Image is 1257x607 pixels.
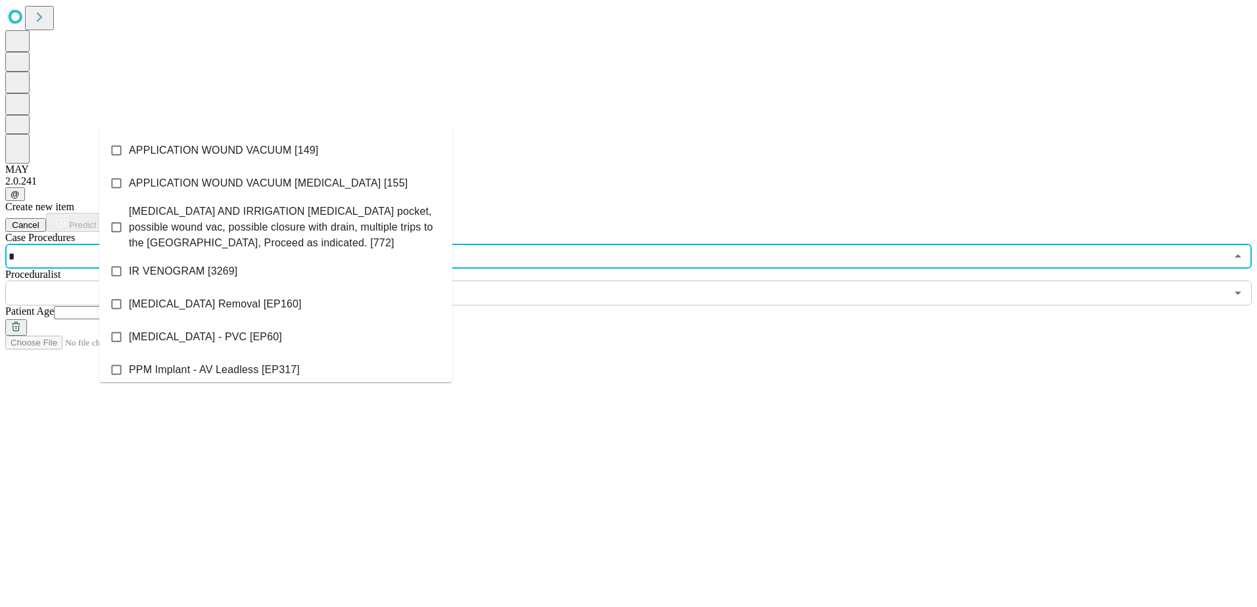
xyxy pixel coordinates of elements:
span: APPLICATION WOUND VACUUM [MEDICAL_DATA] [155] [129,175,408,191]
span: Proceduralist [5,269,60,280]
button: Predict [46,213,107,232]
span: @ [11,189,20,199]
span: [MEDICAL_DATA] Removal [EP160] [129,296,302,312]
button: @ [5,187,25,201]
button: Cancel [5,218,46,232]
span: Cancel [12,220,39,230]
span: [MEDICAL_DATA] AND IRRIGATION [MEDICAL_DATA] pocket, possible wound vac, possible closure with dr... [129,204,442,251]
span: Predict [69,220,96,230]
span: APPLICATION WOUND VACUUM [149] [129,143,318,158]
div: 2.0.241 [5,175,1252,187]
span: Create new item [5,201,74,212]
button: Open [1229,284,1247,302]
span: PPM Implant - AV Leadless [EP317] [129,362,300,378]
span: IR VENOGRAM [3269] [129,263,237,279]
button: Close [1229,247,1247,265]
span: [MEDICAL_DATA] - PVC [EP60] [129,329,282,345]
span: Patient Age [5,305,54,317]
div: MAY [5,164,1252,175]
span: Scheduled Procedure [5,232,75,243]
